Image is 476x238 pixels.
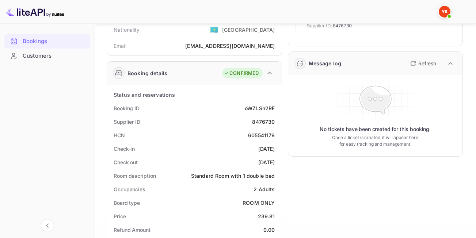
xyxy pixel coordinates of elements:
button: Collapse navigation [41,219,54,232]
img: Yandex Support [439,6,450,18]
div: CONFIRMED [224,70,259,77]
div: [EMAIL_ADDRESS][DOMAIN_NAME] [185,42,275,50]
div: Supplier ID [114,118,140,126]
img: LiteAPI logo [6,6,64,18]
div: Bookings [4,34,90,49]
div: Price [114,212,126,220]
div: Bookings [23,37,87,46]
div: Occupancies [114,185,145,193]
div: oWZLSn2RF [245,104,275,112]
div: Message log [309,59,342,67]
div: [GEOGRAPHIC_DATA] [222,26,275,34]
button: Refresh [406,58,439,69]
div: 0.00 [263,226,275,234]
div: Room description [114,172,156,180]
div: 2 Adults [254,185,275,193]
p: Once a ticket is created, it will appear here for easy tracking and management. [329,134,422,147]
div: Board type [114,199,140,207]
div: 239.81 [258,212,275,220]
span: United States [210,23,218,36]
div: Email [114,42,126,50]
a: Bookings [4,34,90,48]
div: Customers [23,52,87,60]
p: No tickets have been created for this booking. [320,126,431,133]
div: HCN [114,131,125,139]
span: Supplier ID: [307,22,332,30]
div: Refund Amount [114,226,151,234]
div: [DATE] [258,145,275,153]
div: Check-in [114,145,135,153]
div: Check out [114,158,138,166]
div: Booking details [127,69,167,77]
a: Customers [4,49,90,62]
p: Refresh [418,59,436,67]
div: Status and reservations [114,91,175,99]
div: Booking ID [114,104,140,112]
div: ROOM ONLY [243,199,275,207]
div: Standard Room with 1 double bed [191,172,275,180]
div: [DATE] [258,158,275,166]
div: 605541179 [248,131,275,139]
div: Customers [4,49,90,63]
div: 8476730 [252,118,275,126]
span: 8476730 [333,22,352,30]
div: Nationality [114,26,140,34]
